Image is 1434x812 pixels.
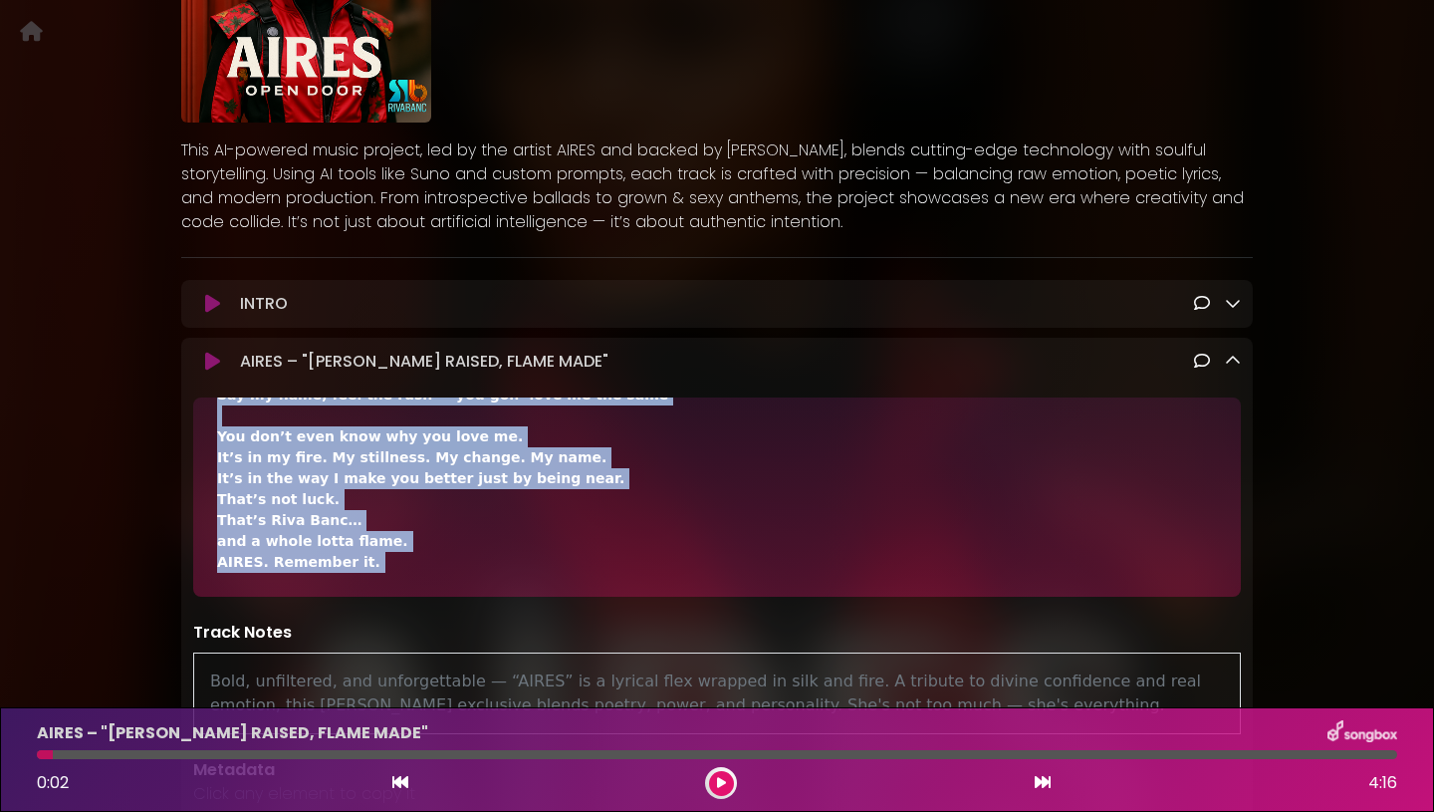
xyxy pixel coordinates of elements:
[37,771,69,794] span: 0:02
[240,292,288,316] p: INTRO
[181,138,1253,234] p: This AI-powered music project, led by the artist AIRES and backed by [PERSON_NAME], blends cuttin...
[37,721,428,745] p: AIRES – "[PERSON_NAME] RAISED, FLAME MADE"
[240,350,608,374] p: AIRES – "[PERSON_NAME] RAISED, FLAME MADE"
[193,621,1241,645] p: Track Notes
[1368,771,1397,795] span: 4:16
[1327,720,1397,746] img: songbox-logo-white.png
[193,653,1241,734] div: Bold, unfiltered, and unforgettable — “AIRES” is a lyrical flex wrapped in silk and fire. A tribu...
